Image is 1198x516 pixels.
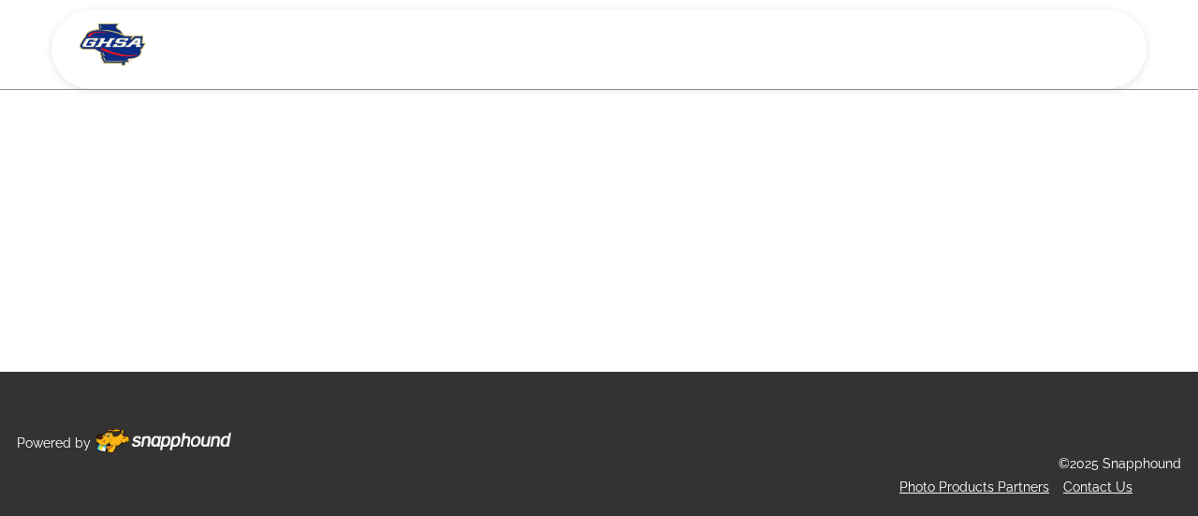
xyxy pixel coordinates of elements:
[17,432,91,455] p: Powered by
[95,429,231,453] img: Footer
[1059,452,1181,476] p: ©2025 Snapphound
[1063,479,1132,494] a: Contact Us
[80,23,146,66] img: Snapphound Logo
[899,479,1049,494] a: Photo Products Partners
